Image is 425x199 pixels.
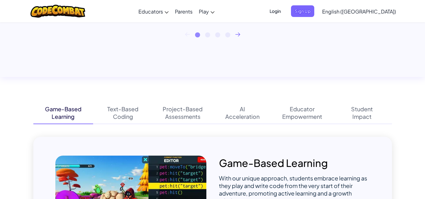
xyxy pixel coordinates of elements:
[291,5,314,17] button: Sign Up
[272,102,332,124] button: EducatorEmpowerment
[290,105,315,113] div: Educator
[240,105,245,113] div: AI
[215,32,220,37] button: 3
[322,8,396,15] span: English ([GEOGRAPHIC_DATA])
[45,105,81,113] div: Game-Based
[31,5,86,18] img: CodeCombat logo
[165,113,200,120] div: Assessments
[205,32,210,37] button: 2
[172,3,196,20] a: Parents
[196,3,218,20] a: Play
[213,102,272,124] button: AIAcceleration
[225,113,260,120] div: Acceleration
[319,3,399,20] a: English ([GEOGRAPHIC_DATA])
[107,105,138,113] div: Text-Based
[52,113,75,120] div: Learning
[352,113,372,120] div: Impact
[351,105,373,113] div: Student
[138,8,163,15] span: Educators
[113,113,133,120] div: Coding
[33,102,93,124] button: Game-BasedLearning
[266,5,285,17] button: Login
[195,32,200,37] button: 1
[282,113,322,120] div: Empowerment
[219,156,370,170] p: Game-Based Learning
[153,102,213,124] button: Project-BasedAssessments
[199,8,209,15] span: Play
[163,105,203,113] div: Project-Based
[93,102,153,124] button: Text-BasedCoding
[225,32,230,37] button: 4
[135,3,172,20] a: Educators
[332,102,392,124] button: StudentImpact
